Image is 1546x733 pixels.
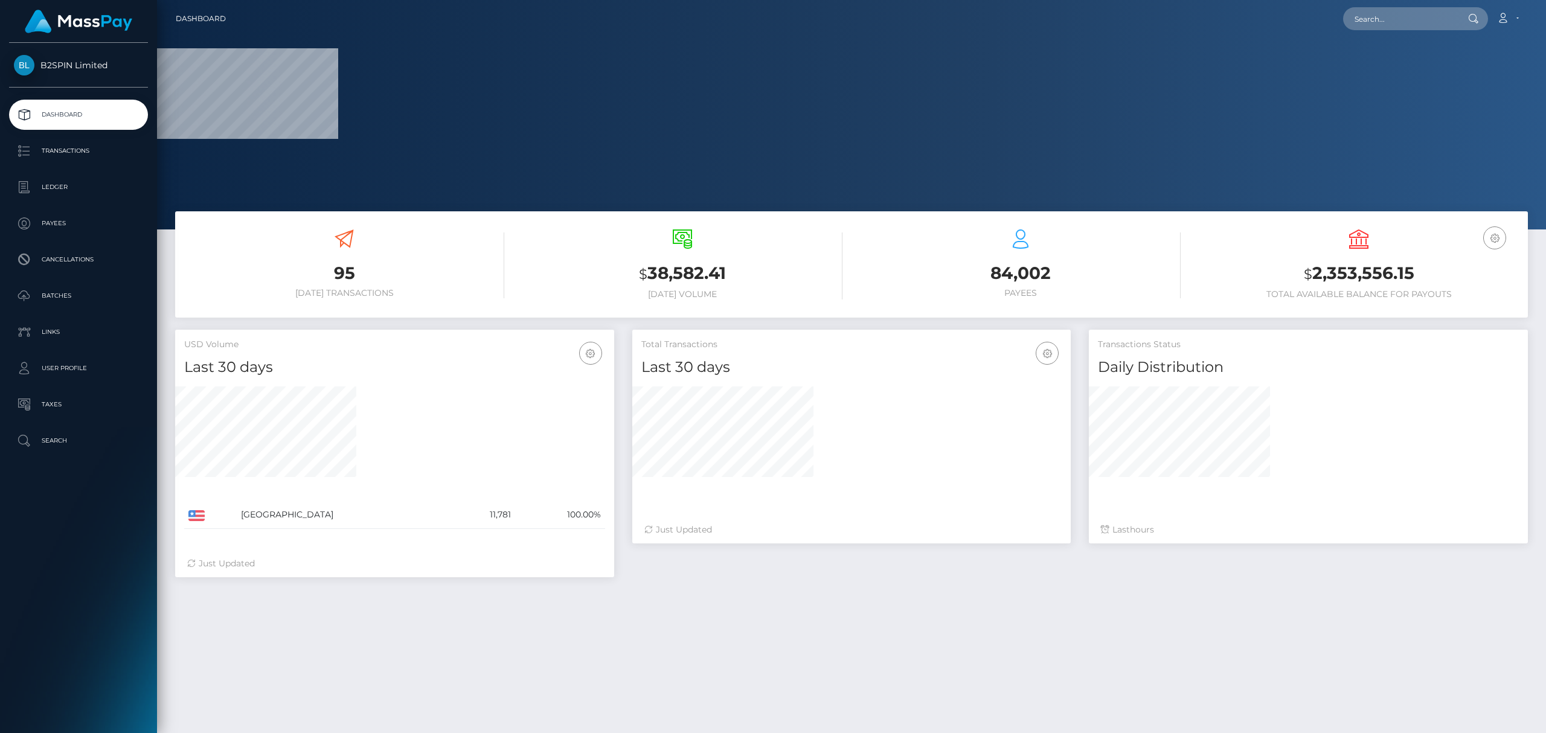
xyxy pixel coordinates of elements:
[176,6,226,31] a: Dashboard
[14,359,143,377] p: User Profile
[25,10,132,33] img: MassPay Logo
[861,288,1181,298] h6: Payees
[1343,7,1457,30] input: Search...
[861,261,1181,285] h3: 84,002
[9,60,148,71] span: B2SPIN Limited
[641,357,1062,378] h4: Last 30 days
[9,245,148,275] a: Cancellations
[14,395,143,414] p: Taxes
[1098,357,1519,378] h4: Daily Distribution
[9,172,148,202] a: Ledger
[1098,339,1519,351] h5: Transactions Status
[9,100,148,130] a: Dashboard
[1199,289,1519,299] h6: Total Available Balance for Payouts
[187,557,602,570] div: Just Updated
[14,178,143,196] p: Ledger
[14,287,143,305] p: Batches
[9,389,148,420] a: Taxes
[188,510,205,521] img: US.png
[237,501,452,529] td: [GEOGRAPHIC_DATA]
[14,432,143,450] p: Search
[9,353,148,383] a: User Profile
[14,55,34,75] img: B2SPIN Limited
[641,339,1062,351] h5: Total Transactions
[644,523,1059,536] div: Just Updated
[14,251,143,269] p: Cancellations
[1304,266,1312,283] small: $
[14,142,143,160] p: Transactions
[184,288,504,298] h6: [DATE] Transactions
[639,266,647,283] small: $
[1199,261,1519,286] h3: 2,353,556.15
[452,501,515,529] td: 11,781
[9,317,148,347] a: Links
[9,426,148,456] a: Search
[9,208,148,238] a: Payees
[1101,523,1516,536] div: Last hours
[14,214,143,232] p: Payees
[522,261,842,286] h3: 38,582.41
[9,136,148,166] a: Transactions
[9,281,148,311] a: Batches
[184,261,504,285] h3: 95
[515,501,605,529] td: 100.00%
[522,289,842,299] h6: [DATE] Volume
[14,323,143,341] p: Links
[14,106,143,124] p: Dashboard
[184,357,605,378] h4: Last 30 days
[184,339,605,351] h5: USD Volume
